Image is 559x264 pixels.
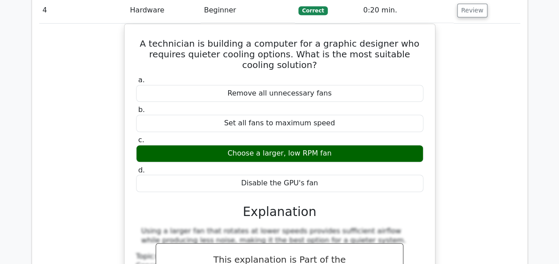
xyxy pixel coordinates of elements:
[136,85,423,102] div: Remove all unnecessary fans
[136,115,423,132] div: Set all fans to maximum speed
[138,105,145,114] span: b.
[136,145,423,162] div: Choose a larger, low RPM fan
[457,4,487,17] button: Review
[141,204,418,220] h3: Explanation
[136,252,423,261] div: Topic:
[136,175,423,192] div: Disable the GPU's fan
[141,227,418,245] div: Using a larger fan that rotates at lower speeds provides sufficient airflow while producing less ...
[138,76,145,84] span: a.
[138,136,145,144] span: c.
[298,6,327,15] span: Correct
[135,38,424,70] h5: A technician is building a computer for a graphic designer who requires quieter cooling options. ...
[138,166,145,174] span: d.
